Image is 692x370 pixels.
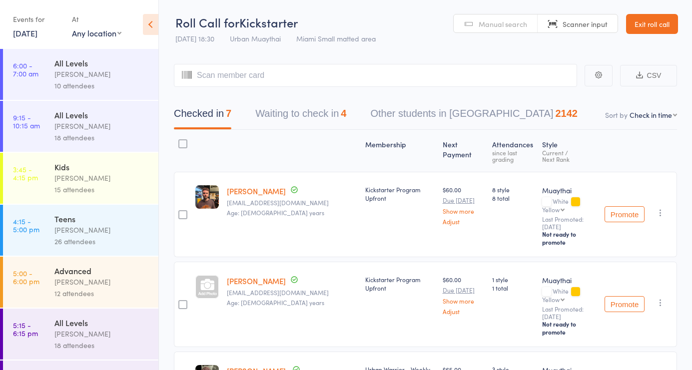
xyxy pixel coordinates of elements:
small: Last Promoted: [DATE] [542,216,597,230]
a: Adjust [443,308,484,315]
div: 2142 [555,108,578,119]
div: White [542,198,597,213]
div: Atten­dances [488,134,538,167]
div: Membership [361,134,439,167]
div: Current / Next Rank [542,149,597,162]
div: All Levels [54,109,150,120]
div: [PERSON_NAME] [54,328,150,340]
div: White [542,288,597,303]
div: 4 [341,108,346,119]
div: 10 attendees [54,80,150,91]
time: 5:00 - 6:00 pm [13,269,39,285]
button: Promote [605,296,645,312]
time: 5:15 - 6:15 pm [13,321,38,337]
a: Adjust [443,218,484,225]
div: 12 attendees [54,288,150,299]
a: [DATE] [13,27,37,38]
a: [PERSON_NAME] [227,186,286,196]
div: Yellow [542,206,560,213]
div: [PERSON_NAME] [54,68,150,80]
span: Roll Call for [175,14,239,30]
div: [PERSON_NAME] [54,276,150,288]
div: 18 attendees [54,132,150,143]
small: logan_hooper_358@hotmail.com [227,199,357,206]
label: Sort by [605,110,628,120]
span: 8 style [492,185,534,194]
small: Due [DATE] [443,287,484,294]
div: At [72,11,121,27]
div: $60.00 [443,185,484,225]
a: 6:00 -7:00 amAll Levels[PERSON_NAME]10 attendees [3,49,158,100]
div: Kickstarter Program Upfront [365,275,435,292]
div: [PERSON_NAME] [54,224,150,236]
button: Waiting to check in4 [255,103,346,129]
div: 7 [226,108,231,119]
span: Miami Small matted area [296,33,376,43]
div: [PERSON_NAME] [54,120,150,132]
span: Kickstarter [239,14,298,30]
div: Teens [54,213,150,224]
a: [PERSON_NAME] [227,276,286,286]
div: Kickstarter Program Upfront [365,185,435,202]
time: 9:15 - 10:15 am [13,113,40,129]
div: 15 attendees [54,184,150,195]
a: Exit roll call [626,14,678,34]
button: Other students in [GEOGRAPHIC_DATA]2142 [370,103,578,129]
div: Not ready to promote [542,230,597,246]
span: Urban Muaythai [230,33,281,43]
div: since last grading [492,149,534,162]
small: Due [DATE] [443,197,484,204]
span: Scanner input [563,19,608,29]
span: 1 style [492,275,534,284]
a: 3:45 -4:15 pmKids[PERSON_NAME]15 attendees [3,153,158,204]
div: Yellow [542,296,560,303]
div: Events for [13,11,62,27]
img: image1759305624.png [195,185,219,209]
div: Style [538,134,601,167]
span: 1 total [492,284,534,292]
a: 4:15 -5:00 pmTeens[PERSON_NAME]26 attendees [3,205,158,256]
button: Promote [605,206,645,222]
a: Show more [443,208,484,214]
a: Show more [443,298,484,304]
div: Check in time [630,110,672,120]
div: Any location [72,27,121,38]
div: Not ready to promote [542,320,597,336]
div: $60.00 [443,275,484,315]
div: Next Payment [439,134,488,167]
input: Scan member card [174,64,577,87]
div: Advanced [54,265,150,276]
time: 6:00 - 7:00 am [13,61,38,77]
button: CSV [620,65,677,86]
div: All Levels [54,317,150,328]
a: 9:15 -10:15 amAll Levels[PERSON_NAME]18 attendees [3,101,158,152]
div: All Levels [54,57,150,68]
time: 4:15 - 5:00 pm [13,217,39,233]
div: 26 attendees [54,236,150,247]
small: yutoreo@gmail.com [227,289,357,296]
span: 8 total [492,194,534,202]
a: 5:15 -6:15 pmAll Levels[PERSON_NAME]18 attendees [3,309,158,360]
button: Checked in7 [174,103,231,129]
a: 5:00 -6:00 pmAdvanced[PERSON_NAME]12 attendees [3,257,158,308]
div: [PERSON_NAME] [54,172,150,184]
small: Last Promoted: [DATE] [542,306,597,320]
time: 3:45 - 4:15 pm [13,165,38,181]
div: Muaythai [542,185,597,195]
span: Manual search [479,19,527,29]
span: Age: [DEMOGRAPHIC_DATA] years [227,208,324,217]
span: Age: [DEMOGRAPHIC_DATA] years [227,298,324,307]
div: Muaythai [542,275,597,285]
span: [DATE] 18:30 [175,33,214,43]
div: 18 attendees [54,340,150,351]
div: Kids [54,161,150,172]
